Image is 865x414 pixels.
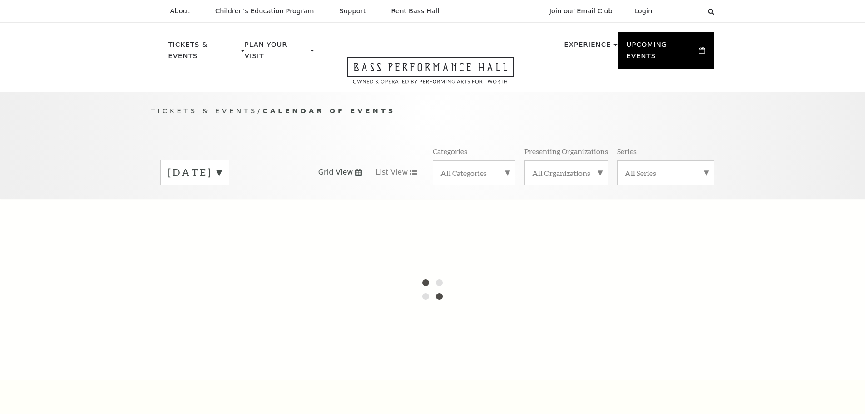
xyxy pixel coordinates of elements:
[151,107,258,115] span: Tickets & Events
[245,39,308,67] p: Plan Your Visit
[627,39,697,67] p: Upcoming Events
[318,167,353,177] span: Grid View
[170,7,190,15] p: About
[340,7,366,15] p: Support
[391,7,440,15] p: Rent Bass Hall
[433,146,467,156] p: Categories
[617,146,637,156] p: Series
[215,7,314,15] p: Children's Education Program
[168,39,239,67] p: Tickets & Events
[532,168,600,178] label: All Organizations
[667,7,699,15] select: Select:
[564,39,611,55] p: Experience
[625,168,707,178] label: All Series
[524,146,608,156] p: Presenting Organizations
[440,168,508,178] label: All Categories
[151,105,714,117] p: /
[262,107,395,115] span: Calendar of Events
[376,167,408,177] span: List View
[168,165,222,180] label: [DATE]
